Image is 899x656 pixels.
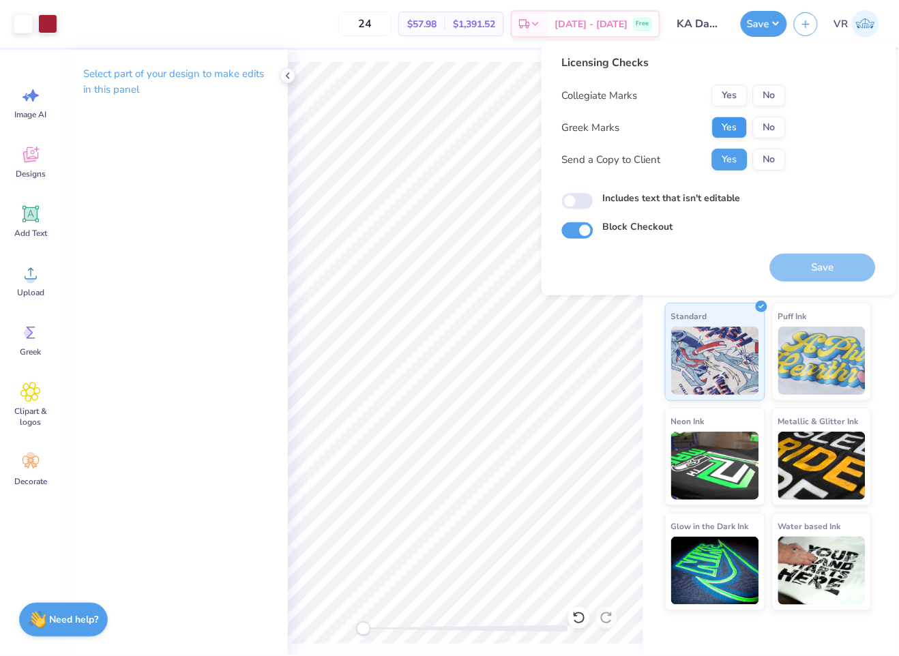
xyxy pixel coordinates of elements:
[778,327,866,395] img: Puff Ink
[636,19,649,29] span: Free
[357,622,370,636] div: Accessibility label
[14,476,47,487] span: Decorate
[671,309,707,323] span: Standard
[741,11,787,37] button: Save
[14,228,47,239] span: Add Text
[555,17,628,31] span: [DATE] - [DATE]
[16,168,46,179] span: Designs
[562,152,661,168] div: Send a Copy to Client
[753,149,786,170] button: No
[753,85,786,106] button: No
[50,614,99,627] strong: Need help?
[338,12,392,36] input: – –
[453,17,495,31] span: $1,391.52
[834,16,849,32] span: VR
[778,414,859,428] span: Metallic & Glitter Ink
[17,287,44,298] span: Upload
[671,519,749,533] span: Glow in the Dark Ink
[778,309,807,323] span: Puff Ink
[667,10,734,38] input: Untitled Design
[671,537,759,605] img: Glow in the Dark Ink
[562,88,638,104] div: Collegiate Marks
[712,85,748,106] button: Yes
[852,10,879,38] img: Val Rhey Lodueta
[753,117,786,138] button: No
[83,66,266,98] p: Select part of your design to make edits in this panel
[603,220,673,234] label: Block Checkout
[15,109,47,120] span: Image AI
[778,537,866,605] img: Water based Ink
[671,432,759,500] img: Neon Ink
[828,10,885,38] a: VR
[712,117,748,138] button: Yes
[671,327,759,395] img: Standard
[407,17,437,31] span: $57.98
[671,414,705,428] span: Neon Ink
[8,406,53,428] span: Clipart & logos
[712,149,748,170] button: Yes
[603,191,741,205] label: Includes text that isn't editable
[778,432,866,500] img: Metallic & Glitter Ink
[562,120,620,136] div: Greek Marks
[20,346,42,357] span: Greek
[562,55,786,71] div: Licensing Checks
[778,519,841,533] span: Water based Ink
